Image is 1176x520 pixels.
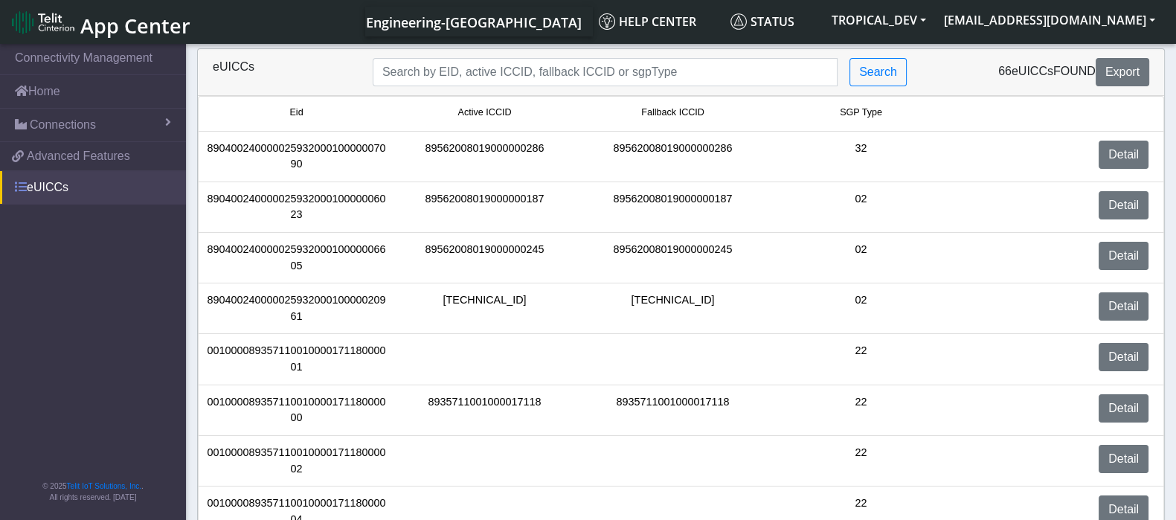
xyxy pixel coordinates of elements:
[1053,65,1096,77] span: found
[391,292,579,324] div: [TECHNICAL_ID]
[579,191,767,223] div: 89562008019000000187
[1099,242,1148,270] a: Detail
[1099,343,1148,371] a: Detail
[1105,65,1140,78] span: Export
[579,394,767,426] div: 8935711001000017118
[767,292,955,324] div: 02
[767,242,955,274] div: 02
[767,343,955,375] div: 22
[202,58,362,86] div: eUICCs
[767,191,955,223] div: 02
[1099,445,1148,473] a: Detail
[202,292,391,324] div: 89040024000002593200010000020961
[579,292,767,324] div: [TECHNICAL_ID]
[935,7,1164,33] button: [EMAIL_ADDRESS][DOMAIN_NAME]
[1099,191,1148,219] a: Detail
[1096,58,1149,86] button: Export
[849,58,907,86] button: Search
[202,191,391,223] div: 89040024000002593200010000006023
[579,242,767,274] div: 89562008019000000245
[1099,394,1148,423] a: Detail
[593,7,724,36] a: Help center
[391,191,579,223] div: 89562008019000000187
[366,13,582,31] span: Engineering-[GEOGRAPHIC_DATA]
[730,13,794,30] span: Status
[1012,65,1053,77] span: eUICCs
[202,343,391,375] div: 00100008935711001000017118000001
[27,147,130,165] span: Advanced Features
[202,141,391,173] div: 89040024000002593200010000007090
[730,13,747,30] img: status.svg
[202,242,391,274] div: 89040024000002593200010000006605
[641,106,704,120] span: Fallback ICCID
[67,482,141,490] a: Telit IoT Solutions, Inc.
[202,394,391,426] div: 00100008935711001000017118000000
[840,106,882,120] span: SGP Type
[202,445,391,477] div: 00100008935711001000017118000002
[373,58,838,86] input: Search...
[599,13,696,30] span: Help center
[391,242,579,274] div: 89562008019000000245
[579,141,767,173] div: 89562008019000000286
[457,106,511,120] span: Active ICCID
[767,445,955,477] div: 22
[80,12,190,39] span: App Center
[767,394,955,426] div: 22
[1099,292,1148,321] a: Detail
[289,106,303,120] span: Eid
[365,7,581,36] a: Your current platform instance
[1099,141,1148,169] a: Detail
[767,141,955,173] div: 32
[30,116,96,134] span: Connections
[599,13,615,30] img: knowledge.svg
[391,141,579,173] div: 89562008019000000286
[823,7,935,33] button: TROPICAL_DEV
[724,7,823,36] a: Status
[12,10,74,34] img: logo-telit-cinterion-gw-new.png
[998,65,1012,77] span: 66
[391,394,579,426] div: 8935711001000017118
[12,6,188,38] a: App Center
